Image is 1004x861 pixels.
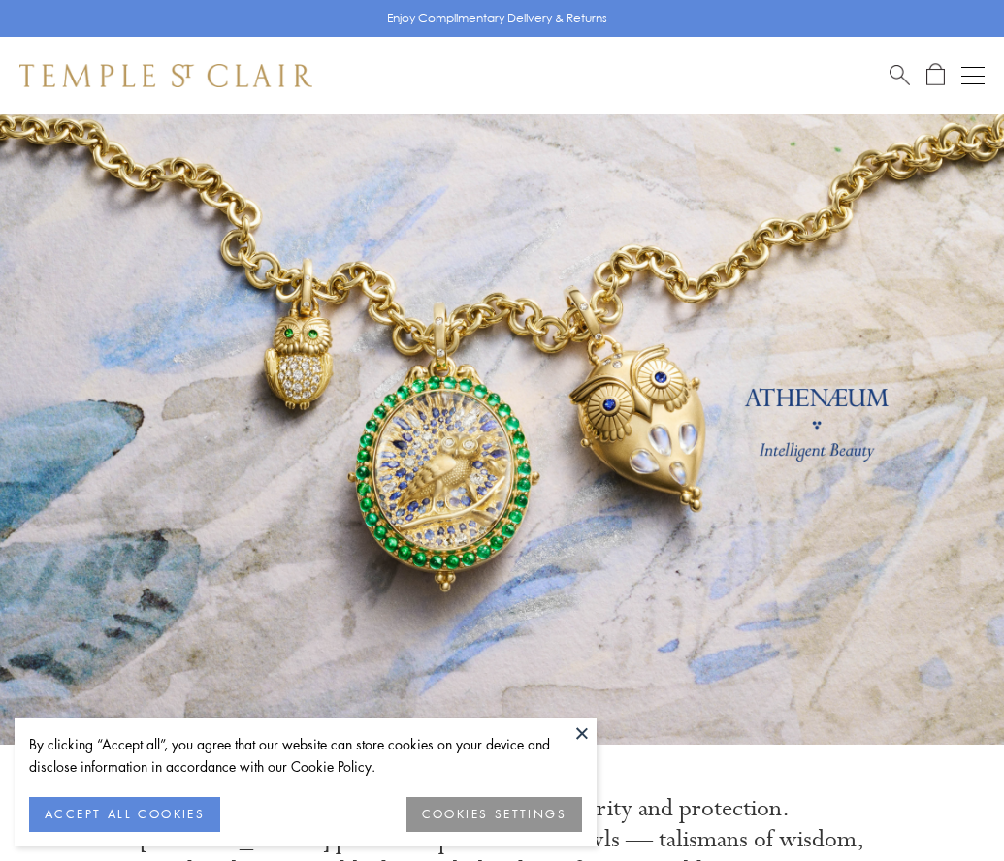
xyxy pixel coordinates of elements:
[890,63,910,87] a: Search
[19,64,312,87] img: Temple St. Clair
[961,64,985,87] button: Open navigation
[926,63,945,87] a: Open Shopping Bag
[29,733,582,778] div: By clicking “Accept all”, you agree that our website can store cookies on your device and disclos...
[387,9,607,28] p: Enjoy Complimentary Delivery & Returns
[29,797,220,832] button: ACCEPT ALL COOKIES
[406,797,582,832] button: COOKIES SETTINGS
